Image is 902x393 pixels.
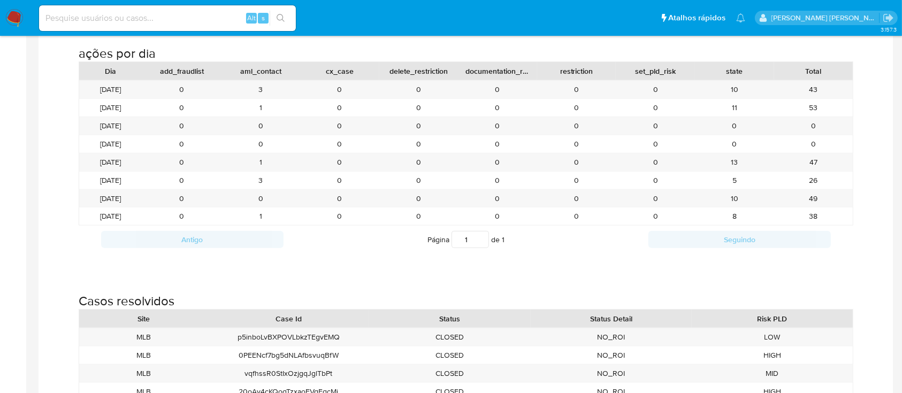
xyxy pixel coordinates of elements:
div: 0 [458,117,537,135]
h2: Casos resolvidos [79,293,853,309]
div: [DATE] [79,99,142,117]
span: s [262,13,265,23]
div: 0 [300,190,379,207]
div: [DATE] [79,117,142,135]
div: 0 [616,172,695,189]
div: 0 [300,81,379,98]
div: 53 [774,99,853,117]
div: 0 [537,99,616,117]
div: CLOSED [369,365,530,382]
div: 0PEENcf7bg5dNLAfbsvuqBfW [208,346,369,364]
div: cx_case [308,66,372,76]
div: restriction [545,66,609,76]
div: NO_ROI [531,346,692,364]
span: 1 [502,234,504,245]
div: 0 [616,99,695,117]
div: 0 [142,207,221,225]
div: NO_ROI [531,328,692,346]
div: [DATE] [79,207,142,225]
div: 0 [695,117,774,135]
div: 0 [616,117,695,135]
div: delete_restriction [387,66,451,76]
div: [DATE] [79,81,142,98]
div: 0 [142,153,221,171]
div: Risk PLD [699,313,845,324]
div: 11 [695,99,774,117]
div: 1 [221,153,300,171]
div: 0 [537,207,616,225]
div: 0 [537,81,616,98]
div: 0 [379,207,458,225]
span: Página de [427,231,504,248]
div: 38 [774,207,853,225]
div: 0 [537,117,616,135]
button: Seguindo [648,231,831,248]
div: 0 [221,135,300,153]
div: 26 [774,172,853,189]
div: MLB [79,328,208,346]
div: 0 [379,135,458,153]
div: documentation_requested [465,66,530,76]
div: 0 [537,190,616,207]
div: 0 [221,117,300,135]
div: 0 [537,153,616,171]
div: [DATE] [79,190,142,207]
div: 0 [142,81,221,98]
div: 0 [379,81,458,98]
div: Site [87,313,201,324]
div: 49 [774,190,853,207]
div: p5inboLvBXPOVLbkzTEgvEMQ [208,328,369,346]
div: 5 [695,172,774,189]
div: 0 [379,172,458,189]
div: state [702,66,767,76]
div: 0 [300,172,379,189]
div: 0 [458,153,537,171]
div: 0 [616,207,695,225]
div: Dia [87,66,135,76]
span: 3.157.3 [881,25,897,34]
div: Total [782,66,846,76]
p: alessandra.barbosa@mercadopago.com [771,13,880,23]
div: 0 [616,81,695,98]
input: Pesquise usuários ou casos... [39,11,296,25]
div: 0 [379,190,458,207]
div: 0 [458,99,537,117]
div: 1 [221,99,300,117]
div: 0 [142,117,221,135]
a: Sair [883,12,894,24]
div: vqfhssR0StIxOzjgqJglTbPt [208,365,369,382]
div: 0 [774,117,853,135]
div: 8 [695,207,774,225]
div: MID [692,365,853,382]
div: CLOSED [369,346,530,364]
div: CLOSED [369,328,530,346]
div: 0 [537,135,616,153]
div: 0 [537,172,616,189]
div: 0 [142,135,221,153]
div: MLB [79,365,208,382]
div: 0 [142,99,221,117]
div: set_pld_risk [623,66,687,76]
div: 0 [458,81,537,98]
div: 0 [695,135,774,153]
div: 0 [221,190,300,207]
div: 0 [142,190,221,207]
div: Case Id [216,313,362,324]
div: 0 [379,117,458,135]
span: Atalhos rápidos [668,12,725,24]
div: 0 [379,153,458,171]
div: 0 [458,172,537,189]
div: 0 [300,117,379,135]
button: search-icon [270,11,292,26]
div: 0 [379,99,458,117]
div: 1 [221,207,300,225]
div: 0 [300,135,379,153]
div: 10 [695,81,774,98]
div: 0 [616,190,695,207]
div: 0 [142,172,221,189]
div: 0 [300,99,379,117]
button: Antigo [101,231,284,248]
div: LOW [692,328,853,346]
div: Status Detail [538,313,684,324]
div: 3 [221,81,300,98]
